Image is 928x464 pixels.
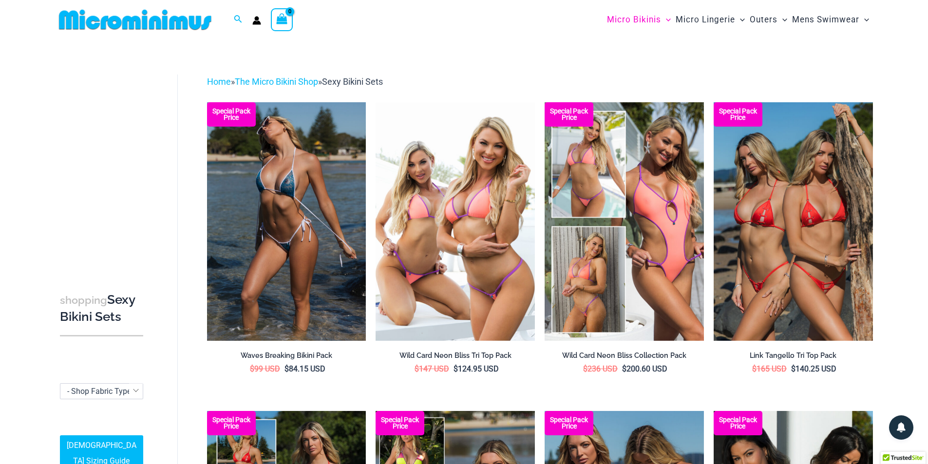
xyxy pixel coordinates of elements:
[207,417,256,429] b: Special Pack Price
[735,7,745,32] span: Menu Toggle
[791,364,795,373] span: $
[714,351,873,364] a: Link Tangello Tri Top Pack
[207,351,366,364] a: Waves Breaking Bikini Pack
[583,364,587,373] span: $
[234,14,243,26] a: Search icon link
[777,7,787,32] span: Menu Toggle
[376,351,535,360] h2: Wild Card Neon Bliss Tri Top Pack
[714,102,873,341] img: Bikini Pack
[714,102,873,341] a: Bikini Pack Bikini Pack BBikini Pack B
[752,364,757,373] span: $
[714,108,762,121] b: Special Pack Price
[322,76,383,87] span: Sexy Bikini Sets
[545,102,704,341] a: Collection Pack (7) Collection Pack B (1)Collection Pack B (1)
[67,387,131,396] span: - Shop Fabric Type
[747,5,790,35] a: OutersMenu ToggleMenu Toggle
[545,102,704,341] img: Collection Pack (7)
[415,364,419,373] span: $
[207,102,366,341] a: Waves Breaking Ocean 312 Top 456 Bottom 08 Waves Breaking Ocean 312 Top 456 Bottom 04Waves Breaki...
[791,364,836,373] bdi: 140.25 USD
[603,3,873,36] nav: Site Navigation
[454,364,458,373] span: $
[207,351,366,360] h2: Waves Breaking Bikini Pack
[235,76,318,87] a: The Micro Bikini Shop
[207,76,231,87] a: Home
[60,384,143,399] span: - Shop Fabric Type
[545,351,704,360] h2: Wild Card Neon Bliss Collection Pack
[673,5,747,35] a: Micro LingerieMenu ToggleMenu Toggle
[661,7,671,32] span: Menu Toggle
[622,364,667,373] bdi: 200.60 USD
[859,7,869,32] span: Menu Toggle
[752,364,787,373] bdi: 165 USD
[284,364,325,373] bdi: 84.15 USD
[60,294,107,306] span: shopping
[583,364,618,373] bdi: 236 USD
[454,364,499,373] bdi: 124.95 USD
[545,351,704,364] a: Wild Card Neon Bliss Collection Pack
[207,102,366,341] img: Waves Breaking Ocean 312 Top 456 Bottom 08
[750,7,777,32] span: Outers
[376,102,535,341] a: Wild Card Neon Bliss Tri Top PackWild Card Neon Bliss Tri Top Pack BWild Card Neon Bliss Tri Top ...
[607,7,661,32] span: Micro Bikinis
[790,5,871,35] a: Mens SwimwearMenu ToggleMenu Toggle
[676,7,735,32] span: Micro Lingerie
[415,364,449,373] bdi: 147 USD
[60,67,148,261] iframe: TrustedSite Certified
[714,351,873,360] h2: Link Tangello Tri Top Pack
[250,364,254,373] span: $
[605,5,673,35] a: Micro BikinisMenu ToggleMenu Toggle
[271,8,293,31] a: View Shopping Cart, empty
[376,102,535,341] img: Wild Card Neon Bliss Tri Top Pack
[207,76,383,87] span: » »
[60,292,143,325] h3: Sexy Bikini Sets
[622,364,626,373] span: $
[207,108,256,121] b: Special Pack Price
[60,383,143,399] span: - Shop Fabric Type
[792,7,859,32] span: Mens Swimwear
[376,417,424,429] b: Special Pack Price
[376,351,535,364] a: Wild Card Neon Bliss Tri Top Pack
[250,364,280,373] bdi: 99 USD
[714,417,762,429] b: Special Pack Price
[545,108,593,121] b: Special Pack Price
[55,9,215,31] img: MM SHOP LOGO FLAT
[545,417,593,429] b: Special Pack Price
[252,16,261,25] a: Account icon link
[284,364,289,373] span: $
